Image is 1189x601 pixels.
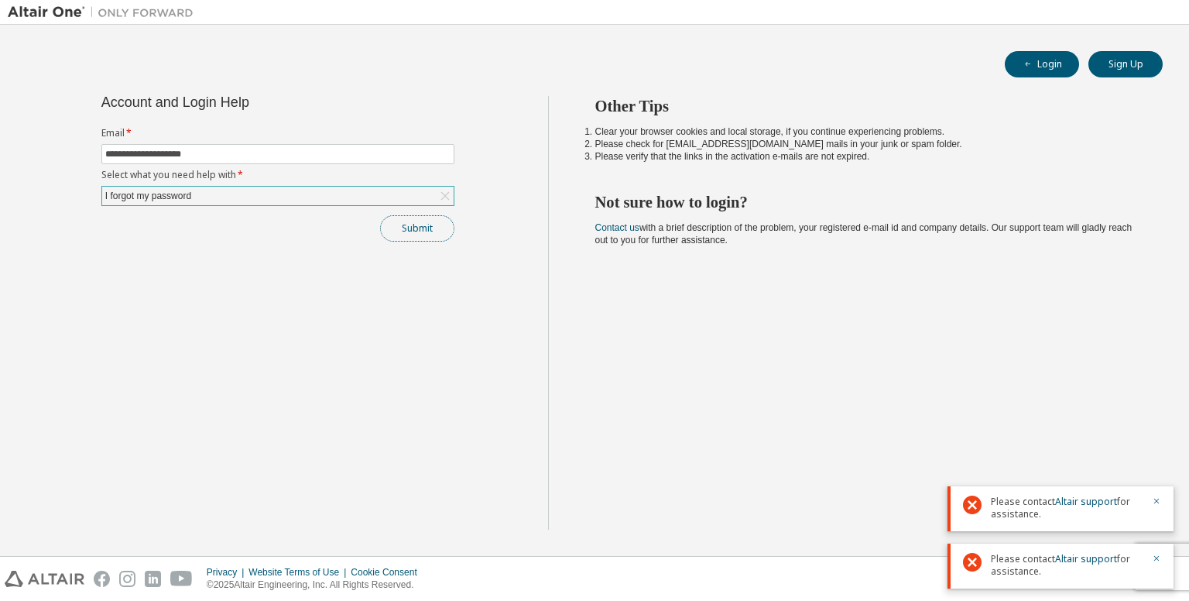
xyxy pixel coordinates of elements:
button: Sign Up [1088,51,1163,77]
div: Website Terms of Use [248,566,351,579]
a: Contact us [595,222,639,233]
li: Please check for [EMAIL_ADDRESS][DOMAIN_NAME] mails in your junk or spam folder. [595,138,1136,150]
button: Login [1005,51,1079,77]
img: Altair One [8,5,201,20]
img: facebook.svg [94,571,110,587]
h2: Other Tips [595,96,1136,116]
span: with a brief description of the problem, your registered e-mail id and company details. Our suppo... [595,222,1132,246]
li: Clear your browser cookies and local storage, if you continue experiencing problems. [595,125,1136,138]
p: © 2025 Altair Engineering, Inc. All Rights Reserved. [207,579,427,592]
h2: Not sure how to login? [595,192,1136,212]
label: Select what you need help with [101,169,454,181]
div: Cookie Consent [351,566,426,579]
span: Please contact for assistance. [991,553,1143,578]
img: instagram.svg [119,571,135,587]
li: Please verify that the links in the activation e-mails are not expired. [595,150,1136,163]
img: linkedin.svg [145,571,161,587]
button: Submit [380,215,454,242]
a: Altair support [1055,552,1117,565]
div: Privacy [207,566,248,579]
img: youtube.svg [170,571,193,587]
label: Email [101,127,454,139]
span: Please contact for assistance. [991,496,1143,520]
div: I forgot my password [103,187,194,204]
div: I forgot my password [102,187,454,205]
div: Account and Login Help [101,96,384,108]
a: Altair support [1055,495,1117,508]
img: altair_logo.svg [5,571,84,587]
